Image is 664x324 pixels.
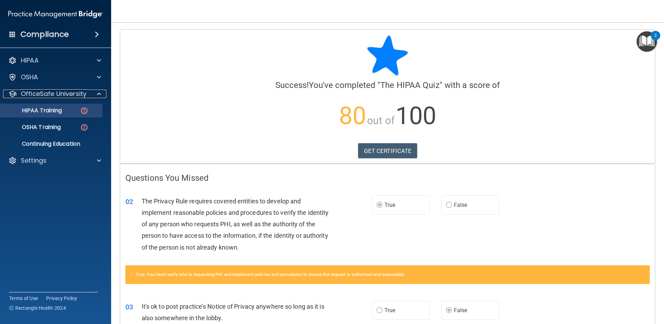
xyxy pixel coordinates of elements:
[20,30,69,39] h4: Compliance
[80,106,89,115] img: danger-circle.6113f641.png
[21,156,47,165] p: Settings
[376,308,383,313] input: True
[654,35,657,44] div: 2
[5,124,61,131] p: OSHA Training
[142,303,324,322] span: It's ok to post practice’s Notice of Privacy anywhere so long as it is also somewhere in the lobby.
[9,305,66,311] span: Ⓒ Rectangle Health 2024
[380,80,439,90] span: The HIPAA Quiz
[339,102,366,130] span: 80
[125,81,650,90] h4: You've completed " " with a score of
[376,203,383,208] input: True
[46,295,77,302] a: Privacy Policy
[446,203,452,208] input: False
[9,295,38,302] a: Terms of Use
[125,173,650,183] h4: Questions You Missed
[21,90,86,98] p: OfficeSafe University
[8,73,101,81] a: OSHA
[454,307,467,314] span: False
[358,143,417,159] a: GET CERTIFICATE
[21,56,39,65] p: HIPAA
[367,114,395,127] span: out of
[5,107,62,114] p: HIPAA Training
[446,308,452,313] input: False
[275,80,309,90] span: Success!
[8,156,101,165] a: Settings
[384,307,395,314] span: True
[8,90,101,98] a: OfficeSafe University
[125,197,133,206] span: 02
[367,35,408,76] img: blue-star-rounded.9d042014.png
[80,123,89,132] img: danger-circle.6113f641.png
[454,202,467,208] span: False
[142,197,329,251] span: The Privacy Rule requires covered entities to develop and implement reasonable policies and proce...
[125,303,133,311] span: 03
[637,31,657,52] button: Open Resource Center, 2 new notifications
[384,202,395,208] span: True
[8,7,103,21] img: PMB logo
[135,272,405,277] span: True. You must verify who is requesting PHI and implement policies and procedures to ensure the r...
[5,140,99,147] p: Continuing Education
[21,73,38,81] p: OSHA
[396,102,436,130] span: 100
[8,56,101,65] a: HIPAA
